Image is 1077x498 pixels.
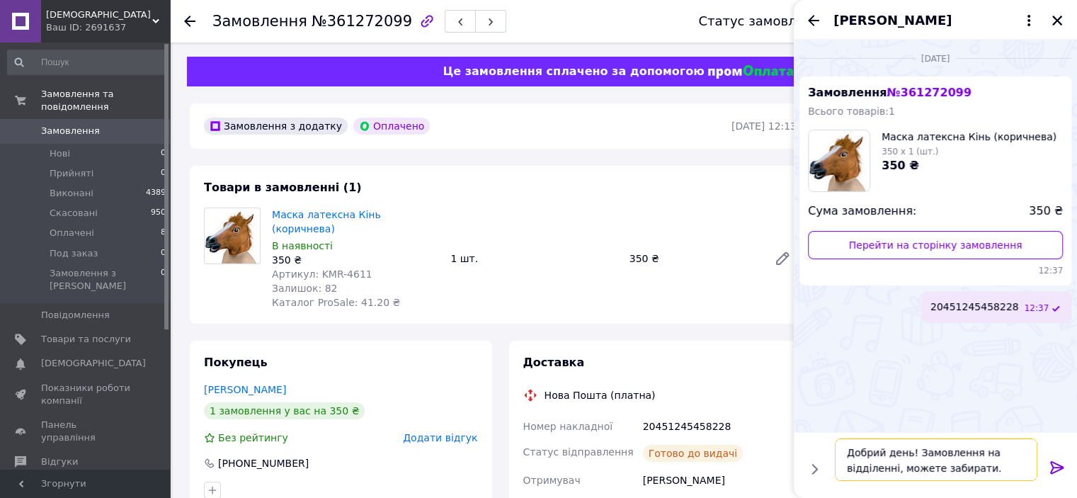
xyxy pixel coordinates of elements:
span: № 361272099 [887,86,971,99]
div: [PHONE_NUMBER] [217,456,310,470]
button: Назад [805,12,822,29]
span: 350 ₴ [1029,203,1063,220]
span: Оплачені [50,227,94,239]
div: Замовлення з додатку [204,118,348,135]
button: [PERSON_NAME] [833,11,1037,30]
span: Статус відправлення [523,446,634,458]
span: Замовлення [212,13,307,30]
span: [DATE] [916,53,956,65]
span: В наявності [272,240,333,251]
img: 6773331687_w100_h100_maska-lateksnaya-loshad.jpg [809,130,870,191]
span: 20451245458228 [930,300,1019,315]
span: Каталог ProSale: 41.20 ₴ [272,297,400,308]
span: Показники роботи компанії [41,382,131,407]
span: 350 ₴ [882,159,919,172]
span: 0 [161,147,166,160]
span: Замовлення з [PERSON_NAME] [50,267,161,293]
button: Показати кнопки [805,460,824,478]
span: 4389 [146,187,166,200]
span: Отримувач [523,475,581,486]
img: Маска латексна Кінь (коричнева) [205,208,260,264]
span: Покупець [204,356,268,369]
span: Замовлення [41,125,100,137]
span: Артикул: KMR-4611 [272,268,372,280]
a: Маска латексна Кінь (коричнева) [272,209,381,234]
span: Повідомлення [41,309,110,322]
span: Samsara [46,9,152,21]
span: 12:37 10.09.2025 [1024,302,1049,315]
span: Замовлення та повідомлення [41,88,170,113]
div: 1 шт. [445,249,623,268]
a: Редагувати [768,244,797,273]
span: Товари та послуги [41,333,131,346]
span: Додати відгук [403,432,477,443]
div: Ваш ID: 2691637 [46,21,170,34]
span: Відгуки [41,455,78,468]
span: Всього товарів: 1 [808,106,895,117]
span: Замовлення [808,86,971,99]
span: Доставка [523,356,585,369]
span: Маска латексна Кінь (коричнева) [882,130,1056,144]
span: Прийняті [50,167,93,180]
span: Скасовані [50,207,98,220]
span: [PERSON_NAME] [833,11,952,30]
div: 350 ₴ [624,249,763,268]
span: Товари в замовленні (1) [204,181,362,194]
div: [PERSON_NAME] [640,468,799,493]
span: Сума замовлення: [808,203,916,220]
a: [PERSON_NAME] [204,384,286,395]
span: Залишок: 82 [272,283,337,294]
span: Це замовлення сплачено за допомогою [443,64,704,78]
span: Под заказ [50,247,98,260]
span: 0 [161,167,166,180]
div: 20451245458228 [640,414,799,439]
span: 0 [161,247,166,260]
span: 12:37 10.09.2025 [808,265,1063,277]
span: Нові [50,147,70,160]
div: Готово до видачі [643,445,743,462]
div: 10.09.2025 [799,51,1071,65]
span: Виконані [50,187,93,200]
div: Статус замовлення [698,14,828,28]
span: Без рейтингу [218,432,288,443]
div: Повернутися назад [184,14,195,28]
div: 350 ₴ [272,253,439,267]
span: 350 x 1 (шт.) [882,147,938,157]
textarea: Добрий день! Замовлення на відділенні, можете забирати. [835,438,1037,481]
span: Панель управління [41,419,131,444]
span: Номер накладної [523,421,613,432]
span: 950 [151,207,166,220]
button: Закрити [1049,12,1066,29]
div: 1 замовлення у вас на 350 ₴ [204,402,365,419]
span: 0 [161,267,166,293]
img: evopay logo [708,65,793,79]
div: Нова Пошта (платна) [541,388,659,402]
span: [DEMOGRAPHIC_DATA] [41,357,146,370]
a: Перейти на сторінку замовлення [808,231,1063,259]
span: 8 [161,227,166,239]
span: №361272099 [312,13,412,30]
input: Пошук [7,50,167,75]
div: Оплачено [353,118,430,135]
time: [DATE] 12:13 [731,120,797,132]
